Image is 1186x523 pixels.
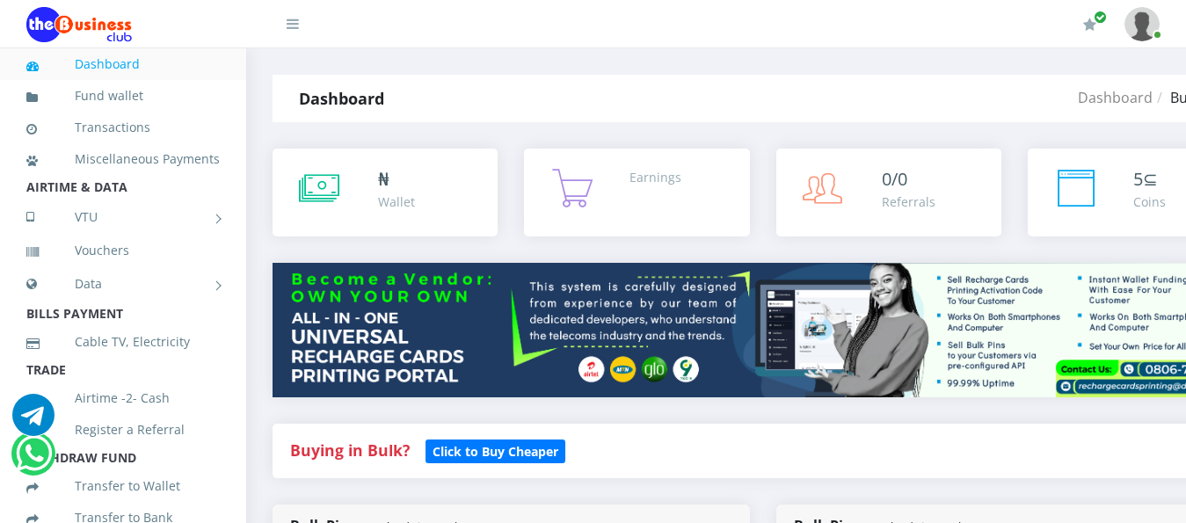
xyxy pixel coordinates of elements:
[378,192,415,211] div: Wallet
[882,167,907,191] span: 0/0
[378,166,415,192] div: ₦
[290,439,410,461] strong: Buying in Bulk?
[26,322,220,362] a: Cable TV, Electricity
[26,7,132,42] img: Logo
[1124,7,1160,41] img: User
[12,407,55,436] a: Chat for support
[26,466,220,506] a: Transfer to Wallet
[426,439,565,461] a: Click to Buy Cheaper
[299,88,384,109] strong: Dashboard
[26,195,220,239] a: VTU
[26,107,220,148] a: Transactions
[26,44,220,84] a: Dashboard
[273,149,498,236] a: ₦ Wallet
[1094,11,1107,24] span: Renew/Upgrade Subscription
[1133,167,1143,191] span: 5
[1078,88,1153,107] a: Dashboard
[26,139,220,179] a: Miscellaneous Payments
[26,76,220,116] a: Fund wallet
[26,410,220,450] a: Register a Referral
[26,230,220,271] a: Vouchers
[524,149,749,236] a: Earnings
[433,443,558,460] b: Click to Buy Cheaper
[629,168,681,186] div: Earnings
[1083,18,1096,32] i: Renew/Upgrade Subscription
[1133,192,1166,211] div: Coins
[26,262,220,306] a: Data
[882,192,935,211] div: Referrals
[26,378,220,418] a: Airtime -2- Cash
[776,149,1001,236] a: 0/0 Referrals
[1133,166,1166,192] div: ⊆
[16,446,52,475] a: Chat for support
